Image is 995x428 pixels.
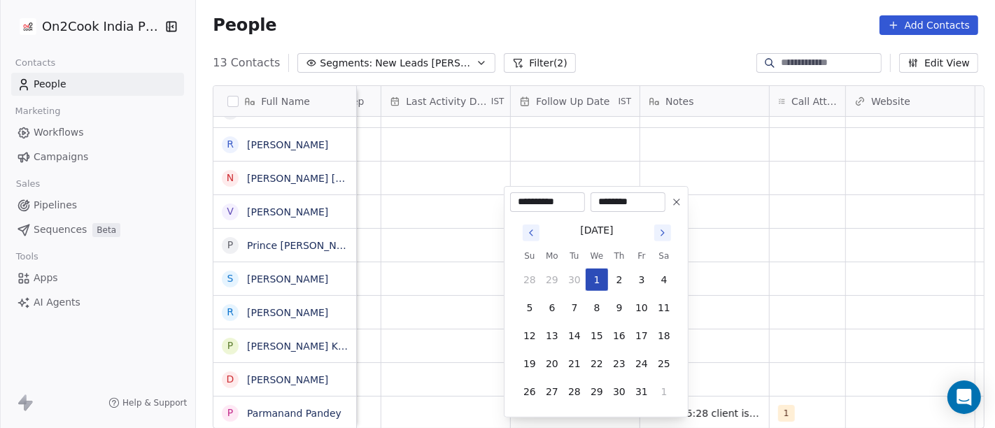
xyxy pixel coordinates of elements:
button: 20 [541,352,563,375]
button: Go to previous month [521,223,541,243]
button: 31 [630,380,653,403]
button: 1 [586,269,608,291]
th: Sunday [518,249,541,263]
button: 21 [563,352,586,375]
button: 1 [653,380,675,403]
button: 25 [653,352,675,375]
button: 16 [608,324,630,347]
button: 23 [608,352,630,375]
button: 28 [518,269,541,291]
th: Saturday [653,249,675,263]
button: 18 [653,324,675,347]
th: Tuesday [563,249,586,263]
button: 29 [586,380,608,403]
button: 15 [586,324,608,347]
button: 17 [630,324,653,347]
button: 14 [563,324,586,347]
th: Friday [630,249,653,263]
button: 24 [630,352,653,375]
button: 13 [541,324,563,347]
button: 19 [518,352,541,375]
th: Wednesday [586,249,608,263]
button: 30 [563,269,586,291]
button: 6 [541,297,563,319]
button: 26 [518,380,541,403]
div: [DATE] [580,223,613,238]
button: 4 [653,269,675,291]
button: 2 [608,269,630,291]
button: 12 [518,324,541,347]
button: 9 [608,297,630,319]
button: 22 [586,352,608,375]
button: 27 [541,380,563,403]
button: 7 [563,297,586,319]
th: Thursday [608,249,630,263]
button: 8 [586,297,608,319]
button: 29 [541,269,563,291]
button: 11 [653,297,675,319]
th: Monday [541,249,563,263]
button: Go to next month [653,223,672,243]
button: 30 [608,380,630,403]
button: 5 [518,297,541,319]
button: 10 [630,297,653,319]
button: 28 [563,380,586,403]
button: 3 [630,269,653,291]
